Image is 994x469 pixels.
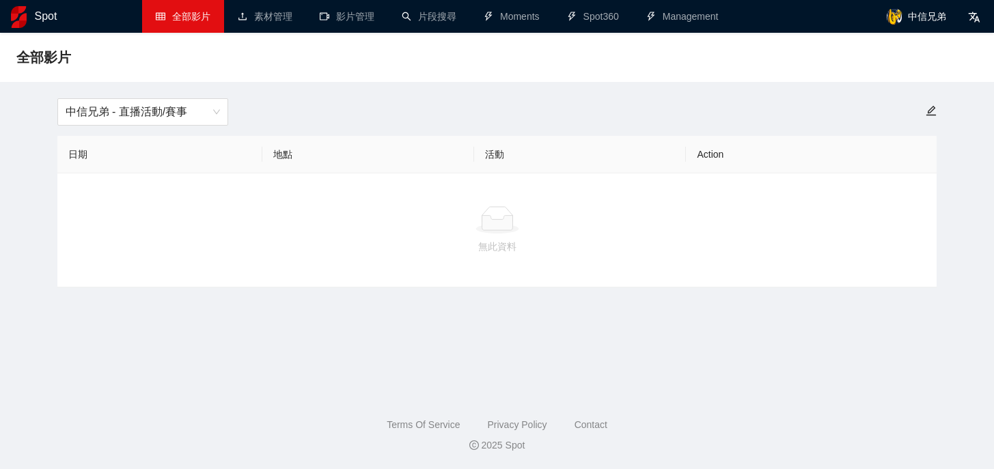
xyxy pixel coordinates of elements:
div: 無此資料 [68,239,926,254]
th: 地點 [262,136,474,173]
th: 活動 [474,136,686,173]
a: Privacy Policy [487,419,547,430]
span: 中信兄弟 - 直播活動/賽事 [66,99,220,125]
a: thunderboltMoments [484,11,540,22]
a: thunderboltSpot360 [567,11,619,22]
span: copyright [469,440,479,450]
span: table [156,12,165,21]
div: 2025 Spot [11,438,983,453]
a: Contact [575,419,607,430]
span: edit [926,105,937,117]
span: 全部影片 [172,11,210,22]
th: 日期 [57,136,262,173]
th: Action [686,136,937,173]
a: upload素材管理 [238,11,292,22]
a: thunderboltManagement [646,11,719,22]
a: Terms Of Service [387,419,460,430]
img: logo [11,6,27,28]
a: search片段搜尋 [402,11,456,22]
span: 全部影片 [16,46,71,68]
img: avatar [886,8,902,25]
a: video-camera影片管理 [320,11,374,22]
